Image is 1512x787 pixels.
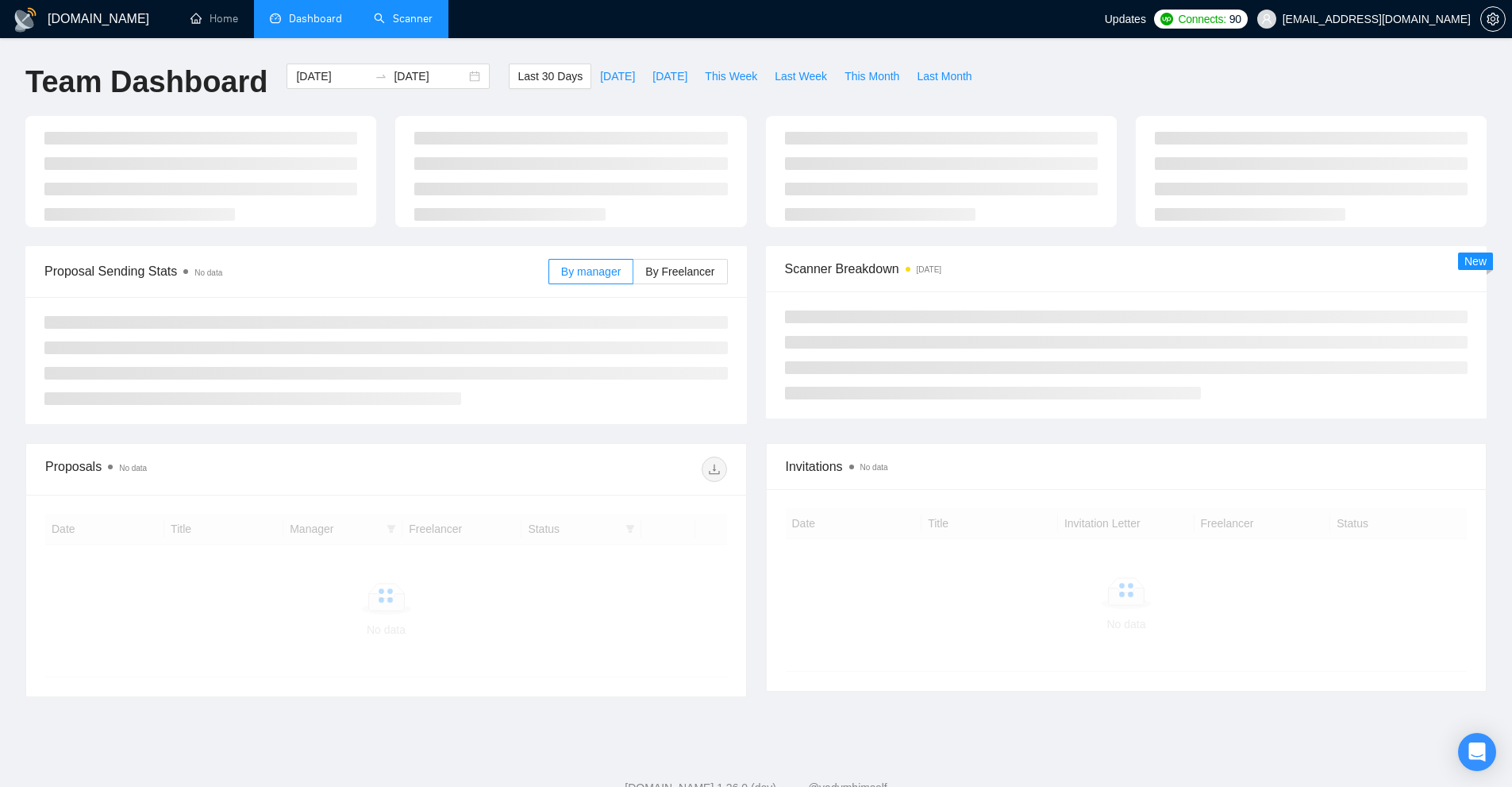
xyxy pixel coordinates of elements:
img: upwork-logo.png [1160,13,1173,25]
button: Last Month [908,64,980,89]
span: [DATE] [652,68,687,85]
a: searchScanner [374,12,433,25]
div: Open Intercom Messenger [1458,733,1496,771]
span: Dashboard [289,12,342,25]
span: No data [119,464,147,473]
span: dashboard [270,13,281,24]
span: Last Month [917,68,971,85]
span: to [375,70,387,83]
span: user [1261,14,1272,25]
h1: Team Dashboard [25,64,267,101]
div: Proposals [45,457,386,482]
span: Invitations [786,457,1468,476]
span: By Freelancer [645,265,714,278]
span: Last Week [775,68,827,85]
button: This Month [836,64,908,89]
span: New [1464,255,1487,268]
span: Last 30 Days [517,68,583,85]
span: Updates [1105,13,1146,25]
span: [DATE] [600,68,635,85]
span: Scanner Breakdown [785,259,1468,279]
button: Last Week [766,64,836,89]
span: 90 [1229,10,1241,28]
button: This Week [696,64,766,89]
span: setting [1481,13,1505,25]
a: setting [1480,13,1506,25]
span: Connects: [1178,10,1225,28]
a: homeHome [190,12,238,25]
span: No data [194,268,222,277]
button: Last 30 Days [509,64,591,89]
span: This Month [844,68,899,85]
span: Proposal Sending Stats [44,261,548,281]
button: [DATE] [644,64,696,89]
button: [DATE] [591,64,644,89]
span: swap-right [375,70,387,83]
span: No data [860,463,888,472]
input: End date [394,68,466,85]
input: Start date [296,68,368,85]
button: setting [1480,6,1506,32]
span: This Week [705,68,757,85]
img: logo [13,7,38,33]
span: By manager [561,265,621,278]
time: [DATE] [917,265,941,274]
